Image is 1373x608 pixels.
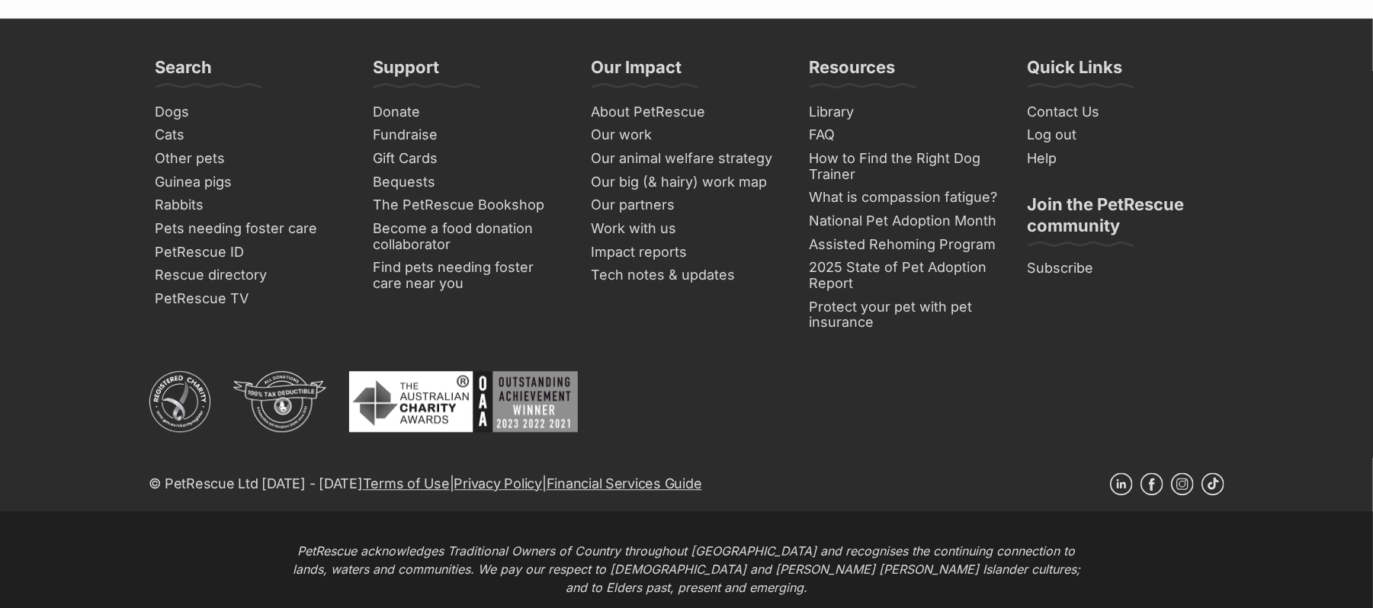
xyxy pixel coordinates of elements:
a: Rabbits [149,194,352,217]
p: © PetRescue Ltd [DATE] - [DATE] | | [149,473,702,494]
a: Instagram [1171,472,1194,495]
a: Privacy Policy [454,475,541,491]
a: Rescue directory [149,264,352,287]
a: Our big (& hairy) work map [585,171,788,194]
a: Linkedin [1110,472,1133,495]
a: PetRescue ID [149,241,352,264]
a: Our work [585,123,788,147]
a: Fundraise [367,123,570,147]
a: Other pets [149,147,352,171]
a: Work with us [585,217,788,241]
a: About PetRescue [585,101,788,124]
a: Dogs [149,101,352,124]
h3: Search [156,56,213,87]
a: FAQ [804,123,1006,147]
a: Subscribe [1022,257,1224,280]
a: National Pet Adoption Month [804,210,1006,233]
h3: Quick Links [1028,56,1123,87]
a: Terms of Use [363,475,450,491]
a: Bequests [367,171,570,194]
img: ACNC [149,371,210,432]
a: Donate [367,101,570,124]
a: How to Find the Right Dog Trainer [804,147,1006,186]
a: Contact Us [1022,101,1224,124]
a: Help [1022,147,1224,171]
a: The PetRescue Bookshop [367,194,570,217]
a: Our animal welfare strategy [585,147,788,171]
a: Log out [1022,123,1224,147]
img: DGR [233,371,326,432]
a: Protect your pet with pet insurance [804,296,1006,334]
h3: Join the PetRescue community [1028,194,1218,245]
a: Find pets needing foster care near you [367,256,570,295]
a: Guinea pigs [149,171,352,194]
a: Financial Services Guide [547,475,702,491]
a: Library [804,101,1006,124]
h3: Resources [810,56,896,87]
a: Become a food donation collaborator [367,217,570,256]
a: TikTok [1201,472,1224,495]
a: Gift Cards [367,147,570,171]
h3: Our Impact [592,56,682,87]
a: 2025 State of Pet Adoption Report [804,256,1006,295]
a: What is compassion fatigue? [804,186,1006,210]
h3: Support [374,56,440,87]
img: Australian Charity Awards - Outstanding Achievement Winner 2023 - 2022 - 2021 [349,371,578,432]
a: Cats [149,123,352,147]
p: PetRescue acknowledges Traditional Owners of Country throughout [GEOGRAPHIC_DATA] and recognises ... [287,542,1087,597]
a: Assisted Rehoming Program [804,233,1006,257]
a: Our partners [585,194,788,217]
a: Impact reports [585,241,788,264]
a: Pets needing foster care [149,217,352,241]
a: PetRescue TV [149,287,352,311]
a: Tech notes & updates [585,264,788,287]
a: Facebook [1140,472,1163,495]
